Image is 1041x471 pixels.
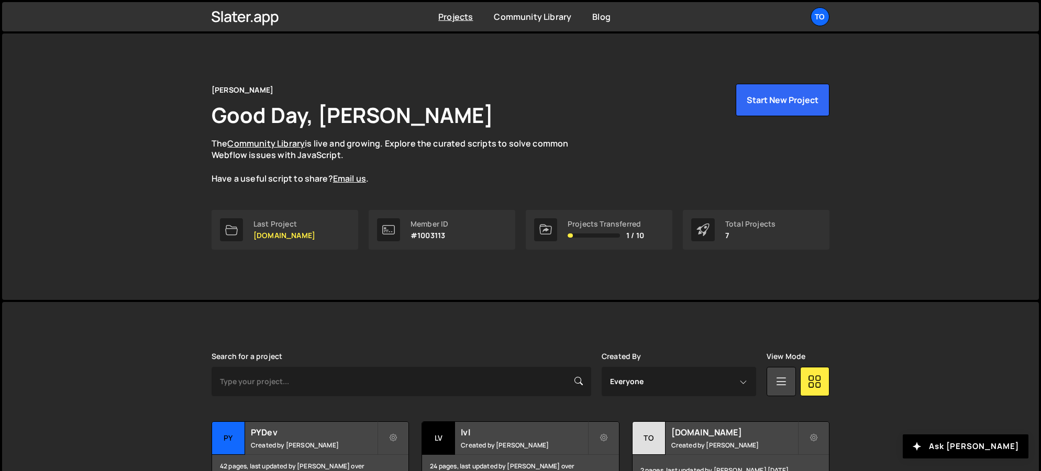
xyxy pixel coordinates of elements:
[725,220,776,228] div: Total Projects
[767,352,805,361] label: View Mode
[212,138,589,185] p: The is live and growing. Explore the curated scripts to solve common Webflow issues with JavaScri...
[251,441,377,450] small: Created by [PERSON_NAME]
[461,427,587,438] h2: lvl
[251,427,377,438] h2: PYDev
[903,434,1028,458] button: Ask [PERSON_NAME]
[811,7,829,26] a: To
[411,220,448,228] div: Member ID
[626,231,644,240] span: 1 / 10
[253,231,315,240] p: [DOMAIN_NAME]
[736,84,829,116] button: Start New Project
[602,352,641,361] label: Created By
[212,367,591,396] input: Type your project...
[212,210,358,250] a: Last Project [DOMAIN_NAME]
[411,231,448,240] p: #1003113
[725,231,776,240] p: 7
[212,422,245,455] div: PY
[494,11,571,23] a: Community Library
[671,441,798,450] small: Created by [PERSON_NAME]
[253,220,315,228] div: Last Project
[227,138,305,149] a: Community Library
[438,11,473,23] a: Projects
[568,220,644,228] div: Projects Transferred
[212,100,493,129] h1: Good Day, [PERSON_NAME]
[592,11,611,23] a: Blog
[212,84,273,96] div: [PERSON_NAME]
[212,352,282,361] label: Search for a project
[671,427,798,438] h2: [DOMAIN_NAME]
[461,441,587,450] small: Created by [PERSON_NAME]
[633,422,666,455] div: to
[333,173,366,184] a: Email us
[422,422,455,455] div: lv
